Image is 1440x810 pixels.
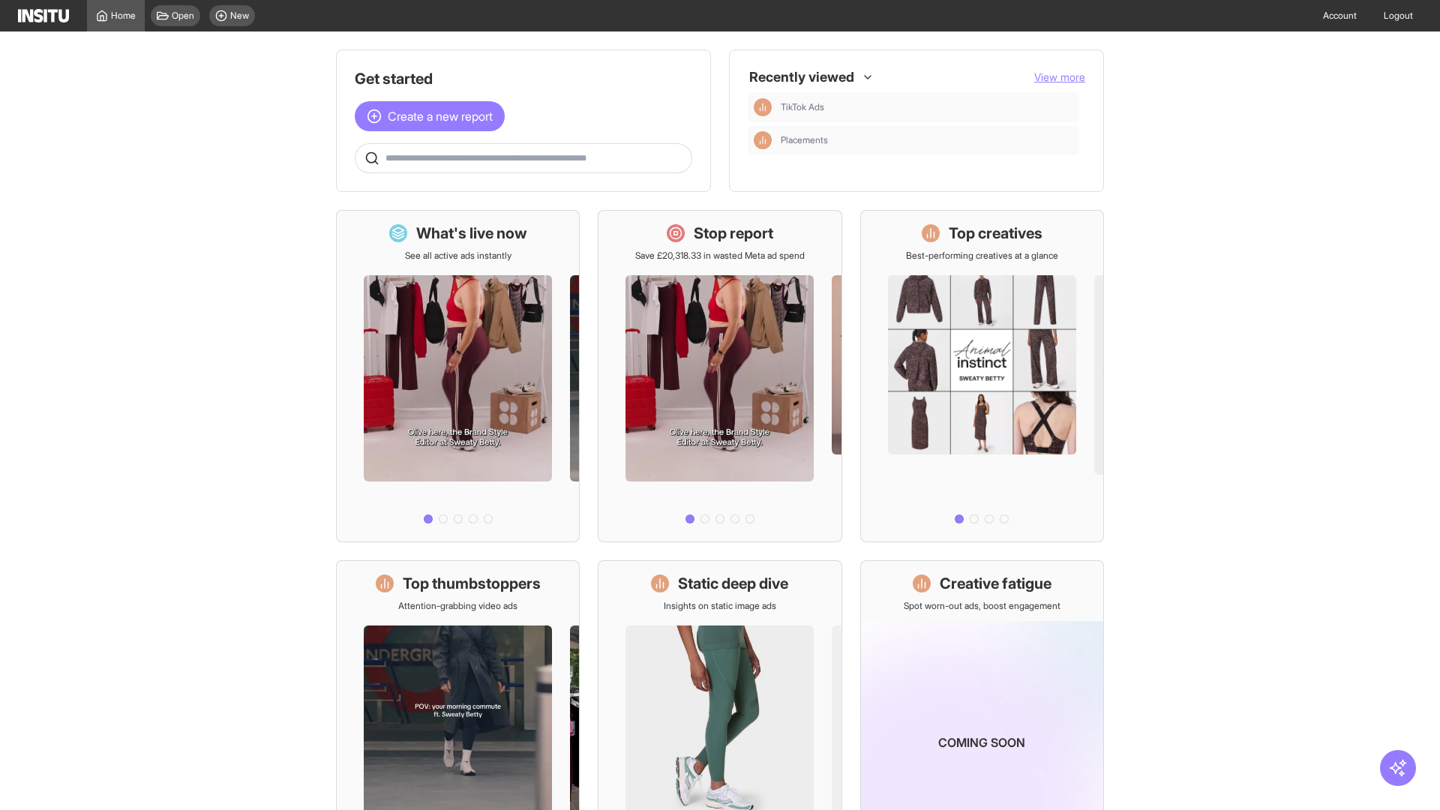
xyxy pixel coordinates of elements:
span: New [230,10,249,22]
span: View more [1034,70,1085,83]
span: TikTok Ads [781,101,824,113]
a: What's live nowSee all active ads instantly [336,210,580,542]
h1: Get started [355,68,692,89]
img: Logo [18,9,69,22]
h1: Stop report [694,223,773,244]
span: Create a new report [388,107,493,125]
span: Home [111,10,136,22]
h1: Top creatives [949,223,1042,244]
span: Placements [781,134,828,146]
div: Insights [754,131,772,149]
p: Best-performing creatives at a glance [906,250,1058,262]
a: Top creativesBest-performing creatives at a glance [860,210,1104,542]
span: Placements [781,134,1073,146]
a: Stop reportSave £20,318.33 in wasted Meta ad spend [598,210,841,542]
span: Open [172,10,194,22]
p: See all active ads instantly [405,250,511,262]
div: Insights [754,98,772,116]
span: TikTok Ads [781,101,1073,113]
button: Create a new report [355,101,505,131]
h1: Top thumbstoppers [403,573,541,594]
p: Attention-grabbing video ads [398,600,517,612]
h1: Static deep dive [678,573,788,594]
button: View more [1034,70,1085,85]
p: Save £20,318.33 in wasted Meta ad spend [635,250,805,262]
h1: What's live now [416,223,527,244]
p: Insights on static image ads [664,600,776,612]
